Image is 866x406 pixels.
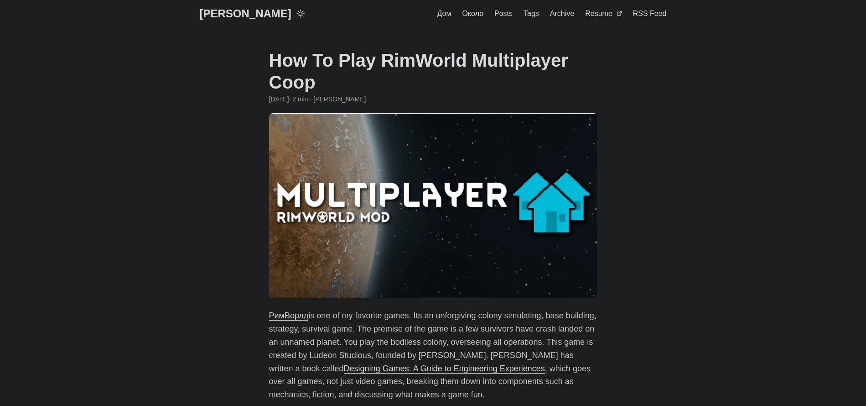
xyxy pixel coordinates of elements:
[269,94,597,104] div: · 2 min · [PERSON_NAME]
[269,94,289,104] span: 2022-03-31 22:46:07 -0400 -0400
[462,10,483,17] span: Около
[550,10,574,17] span: Archive
[633,10,667,17] span: RSS Feed
[585,10,612,17] span: Resume
[269,311,309,320] a: РимВорлд
[344,364,545,373] a: Designing Games: A Guide to Engineering Experiences
[269,49,597,93] h1: How To Play RimWorld Multiplayer Coop
[437,10,451,17] span: Дом
[524,10,539,17] span: Tags
[494,10,513,17] span: Posts
[269,309,597,401] p: is one of my favorite games. Its an unforgiving colony simulating, base building, strategy, survi...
